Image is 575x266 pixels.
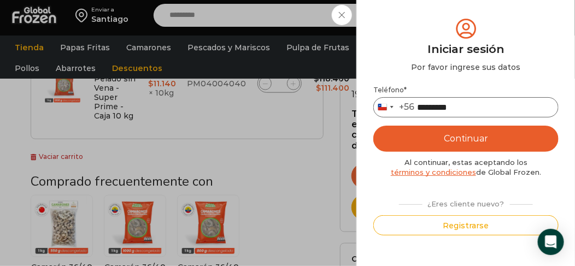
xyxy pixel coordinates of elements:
a: términos y condiciones [391,168,476,176]
div: Iniciar sesión [373,41,559,57]
div: Por favor ingrese sus datos [373,62,559,73]
div: ¿Eres cliente nuevo? [394,195,538,209]
img: tabler-icon-user-circle.svg [454,16,479,41]
label: Teléfono [373,86,559,94]
button: Registrarse [373,215,559,235]
div: Al continuar, estas aceptando los de Global Frozen. [373,157,559,178]
button: Selected country [374,98,414,117]
div: Open Intercom Messenger [538,229,564,255]
button: Continuar [373,126,559,152]
div: +56 [399,102,414,113]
